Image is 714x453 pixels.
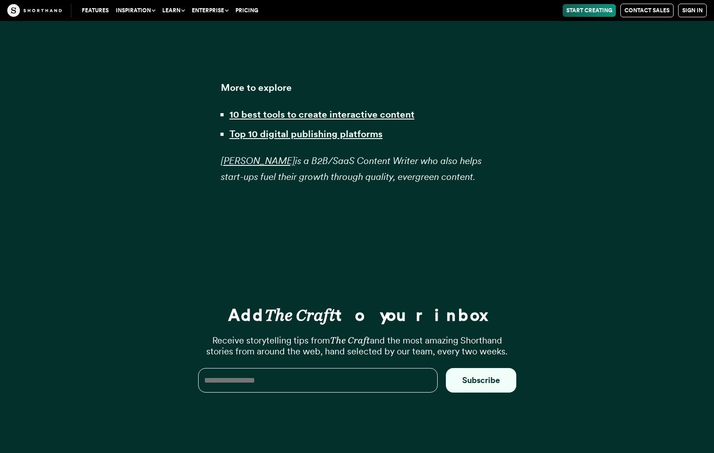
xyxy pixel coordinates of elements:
[188,4,232,17] button: Enterprise
[221,155,295,166] a: [PERSON_NAME]
[230,128,383,139] a: Top 10 digital publishing platforms
[159,4,188,17] button: Learn
[198,335,516,357] p: Receive storytelling tips from and the most amazing Shorthand stories from around the web, hand s...
[78,4,112,17] a: Features
[232,4,262,17] a: Pricing
[620,4,674,17] a: Contact Sales
[7,4,62,17] img: The Craft
[446,368,516,393] button: Subscribe
[330,335,370,346] em: The Craft
[221,155,482,182] em: is a B2B/SaaS Content Writer who also helps start-ups fuel their growth through quality, evergree...
[230,109,414,120] a: 10 best tools to create interactive content
[198,307,516,324] h3: Add to your inbox
[112,4,159,17] button: Inspiration
[678,4,707,17] a: Sign in
[563,4,616,17] a: Start Creating
[265,305,335,325] em: The Craft
[221,82,292,93] strong: More to explore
